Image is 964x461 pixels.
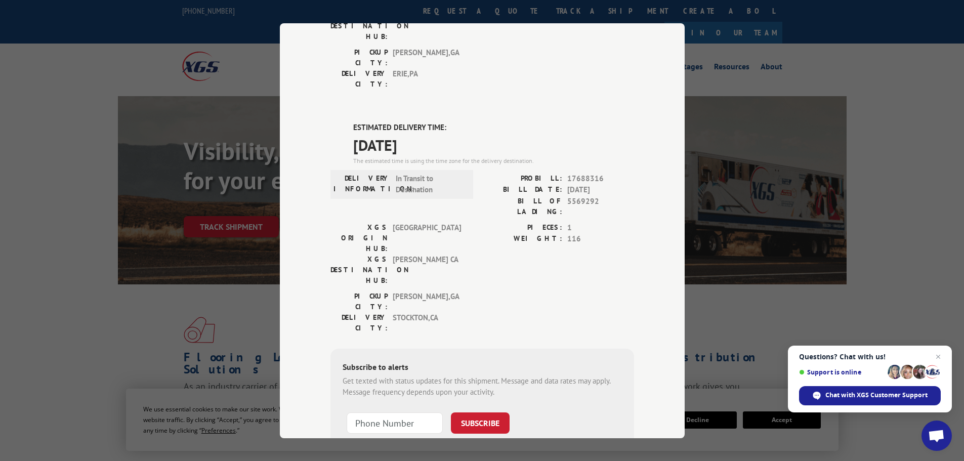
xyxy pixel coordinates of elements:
[347,412,443,433] input: Phone Number
[393,290,461,312] span: [PERSON_NAME] , GA
[932,351,944,363] span: Close chat
[330,290,388,312] label: PICKUP CITY:
[567,233,634,245] span: 116
[353,156,634,165] div: The estimated time is using the time zone for the delivery destination.
[343,360,622,375] div: Subscribe to alerts
[921,421,952,451] div: Open chat
[396,173,464,195] span: In Transit to Destination
[567,195,634,217] span: 5569292
[482,222,562,233] label: PIECES:
[567,184,634,196] span: [DATE]
[393,254,461,285] span: [PERSON_NAME] CA
[330,10,388,42] label: XGS DESTINATION HUB:
[330,312,388,333] label: DELIVERY CITY:
[330,222,388,254] label: XGS ORIGIN HUB:
[393,312,461,333] span: STOCKTON , CA
[825,391,928,400] span: Chat with XGS Customer Support
[330,254,388,285] label: XGS DESTINATION HUB:
[353,122,634,134] label: ESTIMATED DELIVERY TIME:
[353,133,634,156] span: [DATE]
[393,47,461,68] span: [PERSON_NAME] , GA
[799,353,941,361] span: Questions? Chat with us!
[393,68,461,90] span: ERIE , PA
[482,173,562,184] label: PROBILL:
[799,386,941,405] div: Chat with XGS Customer Support
[330,47,388,68] label: PICKUP CITY:
[567,222,634,233] span: 1
[451,412,510,433] button: SUBSCRIBE
[393,222,461,254] span: [GEOGRAPHIC_DATA]
[482,195,562,217] label: BILL OF LADING:
[482,233,562,245] label: WEIGHT:
[799,368,884,376] span: Support is online
[567,173,634,184] span: 17688316
[333,173,391,195] label: DELIVERY INFORMATION:
[343,375,622,398] div: Get texted with status updates for this shipment. Message and data rates may apply. Message frequ...
[482,184,562,196] label: BILL DATE:
[330,68,388,90] label: DELIVERY CITY:
[393,10,461,42] span: [GEOGRAPHIC_DATA]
